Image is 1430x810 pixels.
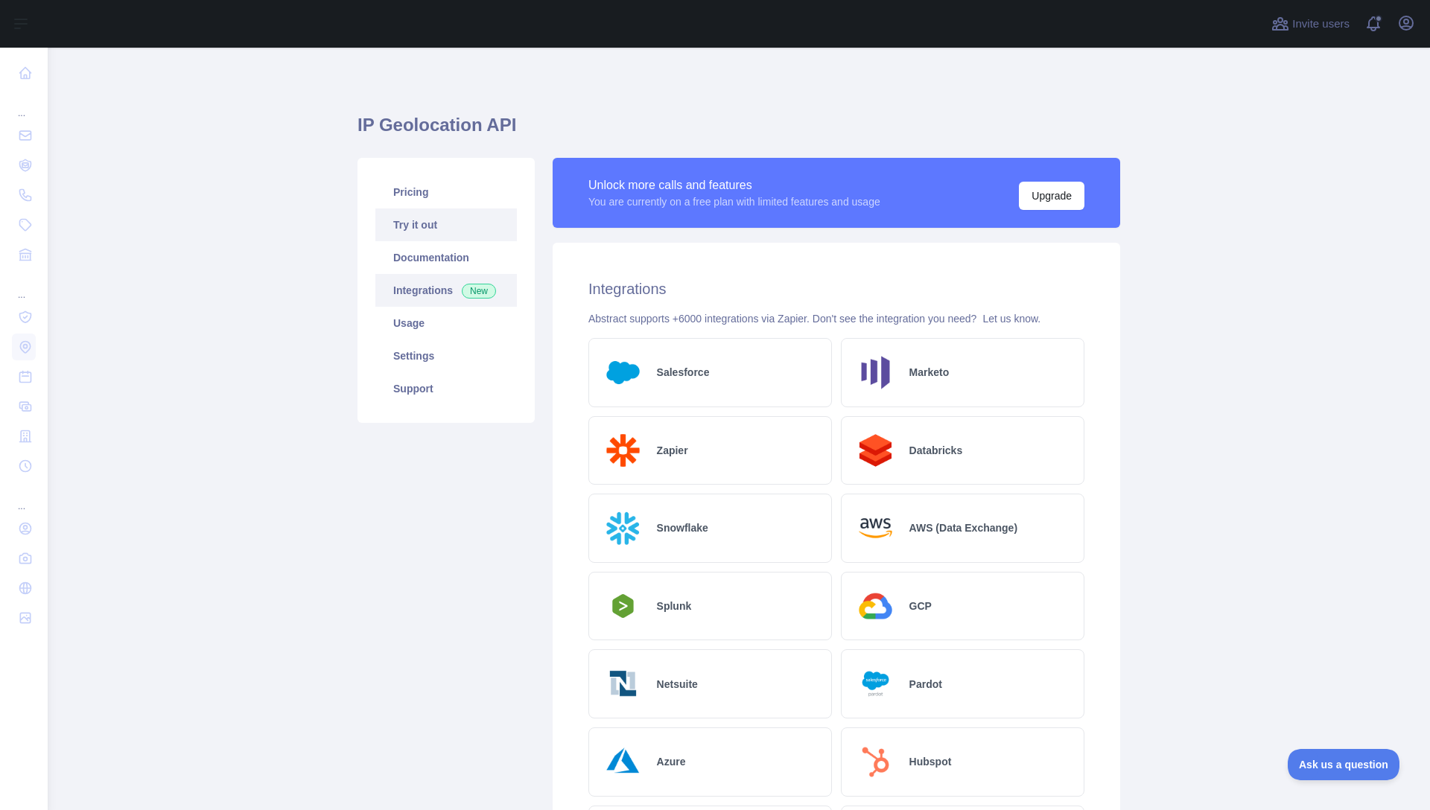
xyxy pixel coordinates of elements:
[909,443,963,458] h2: Databricks
[462,284,496,299] span: New
[588,176,880,194] div: Unlock more calls and features
[601,662,645,706] img: Logo
[601,429,645,473] img: Logo
[657,599,692,613] h2: Splunk
[357,113,1120,149] h1: IP Geolocation API
[375,339,517,372] a: Settings
[854,662,897,706] img: Logo
[601,740,645,784] img: Logo
[909,677,942,692] h2: Pardot
[982,313,1040,325] a: Let us know.
[657,520,708,535] h2: Snowflake
[1292,16,1350,33] span: Invite users
[375,241,517,274] a: Documentation
[657,754,686,769] h2: Azure
[909,365,950,380] h2: Marketo
[909,520,1017,535] h2: AWS (Data Exchange)
[12,89,36,119] div: ...
[601,506,645,550] img: Logo
[12,482,36,512] div: ...
[854,584,897,628] img: Logo
[588,311,1084,326] div: Abstract supports +6000 integrations via Zapier. Don't see the integration you need?
[1288,749,1400,780] iframe: Toggle Customer Support
[588,194,880,209] div: You are currently on a free plan with limited features and usage
[588,278,1084,299] h2: Integrations
[375,372,517,405] a: Support
[601,590,645,622] img: Logo
[375,176,517,208] a: Pricing
[601,351,645,395] img: Logo
[1268,12,1353,36] button: Invite users
[854,740,897,784] img: Logo
[1019,182,1084,210] button: Upgrade
[657,677,698,692] h2: Netsuite
[12,271,36,301] div: ...
[657,365,710,380] h2: Salesforce
[375,307,517,339] a: Usage
[854,506,897,550] img: Logo
[375,208,517,241] a: Try it out
[375,274,517,307] a: Integrations New
[854,351,897,395] img: Logo
[909,754,952,769] h2: Hubspot
[854,429,897,473] img: Logo
[909,599,932,613] h2: GCP
[657,443,688,458] h2: Zapier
